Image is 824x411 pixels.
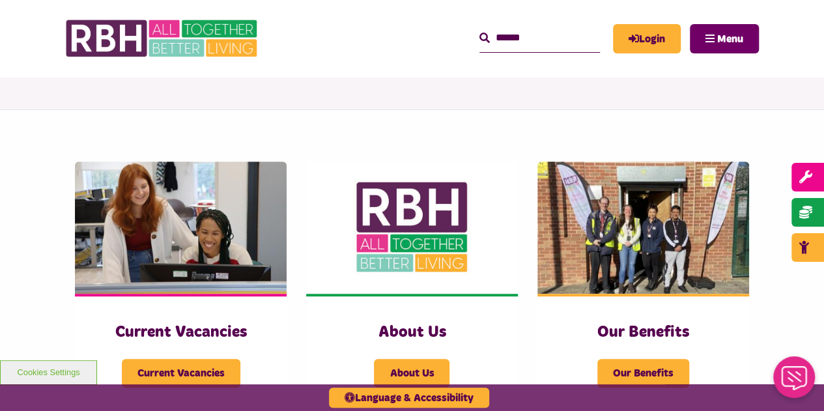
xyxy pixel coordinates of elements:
iframe: Netcall Web Assistant for live chat [765,352,824,411]
button: Language & Accessibility [329,388,489,408]
span: About Us [374,359,449,388]
img: RBH [65,13,261,64]
h3: Current Vacancies [101,322,261,343]
input: Search [479,24,600,52]
button: Navigation [690,24,759,53]
span: Our Benefits [597,359,689,388]
h3: Our Benefits [563,322,723,343]
span: Current Vacancies [122,359,240,388]
h3: About Us [332,322,492,343]
img: Dropinfreehold2 [537,162,749,294]
img: RBH Logo Social Media 480X360 (1) [306,162,518,294]
img: IMG 1470 [75,162,287,294]
span: Menu [717,34,743,44]
a: MyRBH [613,24,681,53]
